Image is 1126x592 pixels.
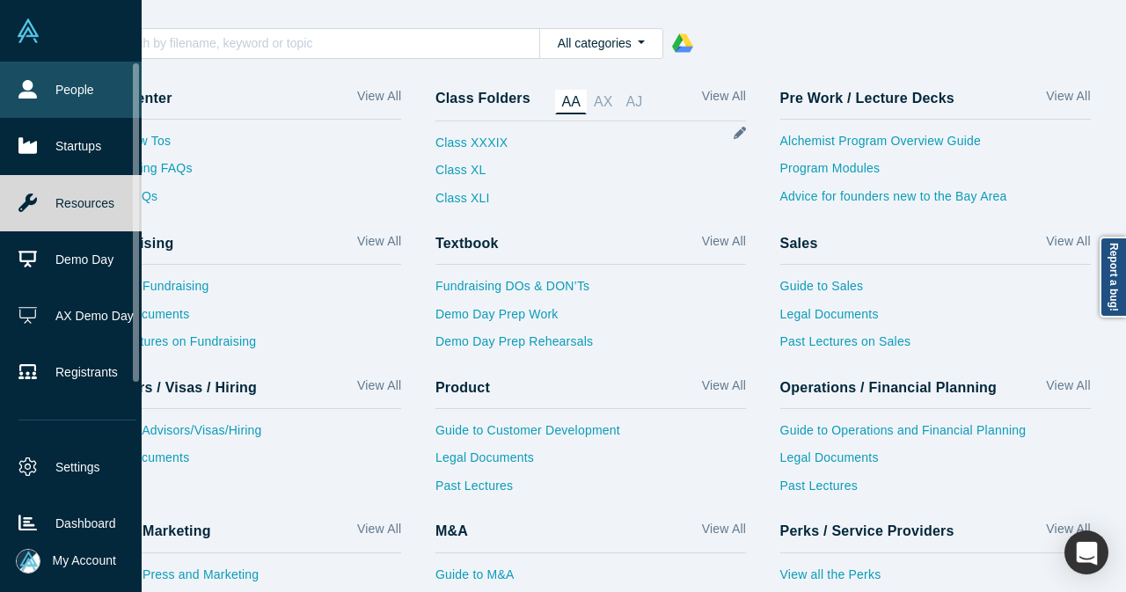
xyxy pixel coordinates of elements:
[357,520,401,545] a: View All
[91,333,401,361] a: Past Lectures on Fundraising
[619,90,649,114] a: AJ
[91,421,401,449] a: Guide to Advisors/Visas/Hiring
[780,187,1091,216] a: Advice for founders new to the Bay Area
[780,132,1091,160] a: Alchemist Program Overview Guide
[780,277,1091,305] a: Guide to Sales
[702,232,746,258] a: View All
[435,523,468,539] h4: M&A
[702,376,746,402] a: View All
[780,379,998,396] h4: Operations / Financial Planning
[702,87,746,114] a: View All
[435,235,499,252] h4: Textbook
[555,90,588,114] a: AA
[91,187,401,216] a: Sales FAQs
[1046,376,1090,402] a: View All
[435,477,746,505] a: Past Lectures
[16,549,116,574] button: My Account
[1046,87,1090,113] a: View All
[780,333,1091,361] a: Past Lectures on Sales
[435,189,508,217] a: Class XLI
[780,449,1091,477] a: Legal Documents
[91,305,401,333] a: Legal Documents
[780,235,818,252] h4: Sales
[91,277,401,305] a: Guide to Fundraising
[1100,237,1126,318] a: Report a bug!
[702,520,746,545] a: View All
[435,277,746,305] a: Fundraising DOs & DON’Ts
[357,87,401,113] a: View All
[780,477,1091,505] a: Past Lectures
[91,159,401,187] a: Fundraising FAQs
[435,134,508,162] a: Class XXXIX
[435,305,746,333] a: Demo Day Prep Work
[1046,520,1090,545] a: View All
[16,18,40,43] img: Alchemist Vault Logo
[357,376,401,402] a: View All
[780,159,1091,187] a: Program Modules
[91,132,401,160] a: Vault How Tos
[357,232,401,258] a: View All
[435,161,508,189] a: Class XL
[435,333,746,361] a: Demo Day Prep Rehearsals
[1046,232,1090,258] a: View All
[780,305,1091,333] a: Legal Documents
[91,449,401,477] a: Legal Documents
[16,549,40,574] img: Mia Scott's Account
[91,379,257,396] h4: Advisors / Visas / Hiring
[435,449,746,477] a: Legal Documents
[109,32,539,55] input: Search by filename, keyword or topic
[435,421,746,449] a: Guide to Customer Development
[435,90,530,108] h4: Class Folders
[780,523,954,539] h4: Perks / Service Providers
[53,552,116,570] span: My Account
[539,28,663,59] button: All categories
[91,523,211,539] h4: Press / Marketing
[780,421,1091,449] a: Guide to Operations and Financial Planning
[780,90,954,106] h4: Pre Work / Lecture Decks
[587,90,619,114] a: AX
[435,379,490,396] h4: Product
